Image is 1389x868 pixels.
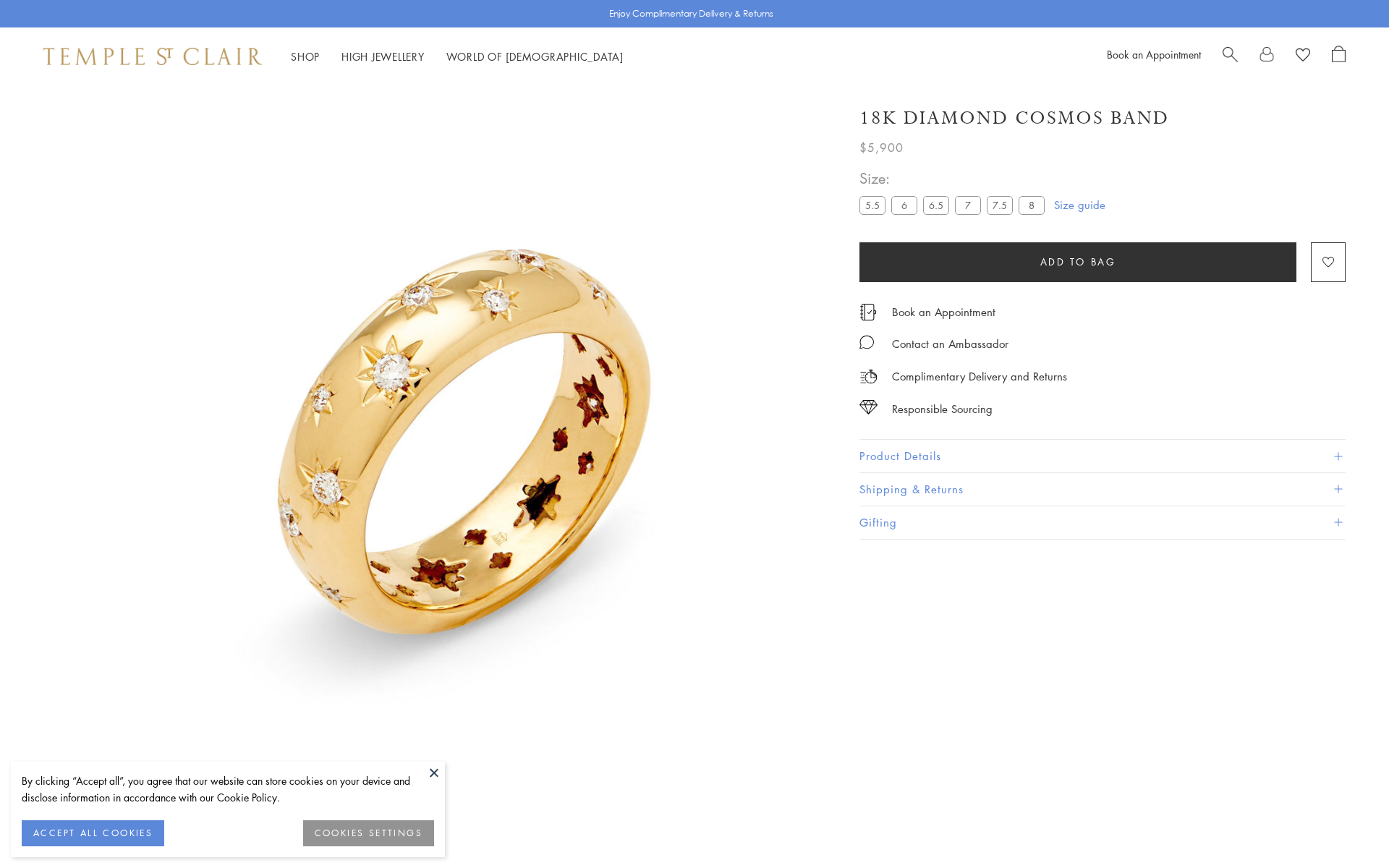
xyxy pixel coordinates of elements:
[291,48,624,66] nav: Main navigation
[1040,254,1116,270] span: Add to bag
[859,304,877,320] img: icon_appointment.svg
[609,7,773,21] p: Enjoy Complimentary Delivery & Returns
[859,400,878,414] img: icon_sourcing.svg
[859,166,1050,190] span: Size:
[341,49,425,64] a: High JewelleryHigh Jewellery
[859,473,1346,506] button: Shipping & Returns
[892,400,993,418] div: Responsible Sourcing
[892,367,1067,386] p: Complimentary Delivery and Returns
[43,48,262,65] img: Temple St. Clair
[446,49,624,64] a: World of [DEMOGRAPHIC_DATA]World of [DEMOGRAPHIC_DATA]
[1107,47,1201,61] a: Book an Appointment
[892,304,995,320] a: Book an Appointment
[859,106,1169,131] h1: 18K Diamond Cosmos Band
[291,49,320,64] a: ShopShop
[1019,196,1045,214] label: 8
[859,196,885,214] label: 5.5
[22,820,164,846] button: ACCEPT ALL COOKIES
[859,335,874,349] img: MessageIcon-01_2.svg
[891,196,917,214] label: 6
[1223,46,1238,67] a: Search
[859,138,904,157] span: $5,900
[1054,197,1105,212] a: Size guide
[892,335,1008,353] div: Contact an Ambassador
[859,506,1346,539] button: Gifting
[923,196,949,214] label: 6.5
[987,196,1013,214] label: 7.5
[1317,800,1375,854] iframe: Gorgias live chat messenger
[22,773,434,806] div: By clicking “Accept all”, you agree that our website can store cookies on your device and disclos...
[859,242,1296,282] button: Add to bag
[303,820,434,846] button: COOKIES SETTINGS
[1296,46,1310,67] a: View Wishlist
[859,440,1346,472] button: Product Details
[94,85,825,816] img: 18K Diamond Cosmos Band
[955,196,981,214] label: 7
[859,367,878,386] img: icon_delivery.svg
[1332,46,1346,67] a: Open Shopping Bag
